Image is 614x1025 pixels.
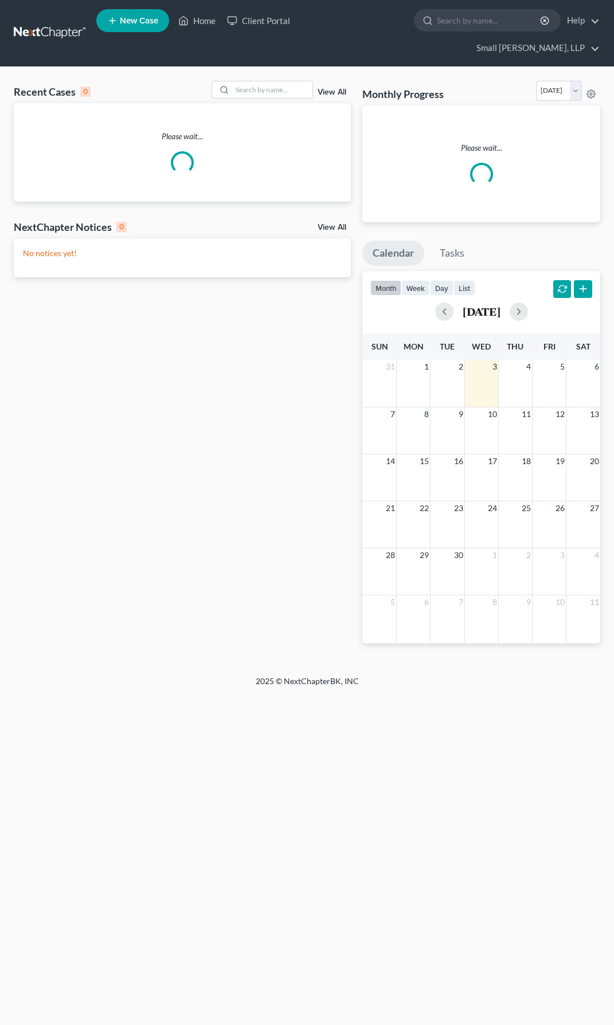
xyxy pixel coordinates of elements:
span: Fri [543,341,556,351]
a: Home [173,10,221,31]
a: Calendar [362,241,424,266]
div: NextChapter Notices [14,220,127,234]
span: 3 [491,360,498,374]
span: 7 [389,407,396,421]
span: 5 [389,595,396,609]
span: 30 [453,548,464,562]
button: week [401,280,430,296]
p: No notices yet! [23,248,342,259]
span: 13 [589,407,600,421]
span: Tue [440,341,455,351]
span: 10 [554,595,566,609]
span: 28 [385,548,396,562]
span: 21 [385,501,396,515]
a: View All [318,88,346,96]
span: Wed [472,341,491,351]
span: 19 [554,454,566,468]
h2: [DATE] [463,305,500,317]
input: Search by name... [232,81,312,98]
span: 15 [419,454,430,468]
span: 22 [419,501,430,515]
span: 9 [525,595,532,609]
a: View All [318,223,346,231]
span: 1 [491,548,498,562]
span: 7 [457,595,464,609]
span: 6 [593,360,600,374]
span: 27 [589,501,600,515]
span: 31 [385,360,396,374]
div: 0 [80,87,91,97]
a: Client Portal [221,10,296,31]
span: 23 [453,501,464,515]
span: 4 [593,548,600,562]
span: New Case [120,17,158,25]
span: 20 [589,454,600,468]
span: Sun [371,341,388,351]
span: 24 [487,501,498,515]
button: day [430,280,453,296]
span: 9 [457,407,464,421]
a: Help [561,10,600,31]
span: Mon [404,341,424,351]
span: 26 [554,501,566,515]
span: 12 [554,407,566,421]
p: Please wait... [371,142,591,154]
span: Thu [507,341,523,351]
span: 29 [419,548,430,562]
button: list [453,280,475,296]
p: Please wait... [14,131,351,142]
span: 17 [487,454,498,468]
span: 16 [453,454,464,468]
span: 14 [385,454,396,468]
span: 11 [521,407,532,421]
div: 0 [116,222,127,232]
span: 25 [521,501,532,515]
a: Small [PERSON_NAME], LLP [471,38,600,58]
span: 8 [423,407,430,421]
a: Tasks [429,241,475,266]
span: 3 [559,548,566,562]
span: 10 [487,407,498,421]
input: Search by name... [437,10,542,31]
span: 18 [521,454,532,468]
span: 11 [589,595,600,609]
span: 8 [491,595,498,609]
div: Recent Cases [14,85,91,99]
span: 5 [559,360,566,374]
span: Sat [576,341,590,351]
div: 2025 © NextChapterBK, INC [32,676,582,696]
span: 2 [525,548,532,562]
button: month [370,280,401,296]
h3: Monthly Progress [362,87,444,101]
span: 2 [457,360,464,374]
span: 6 [423,595,430,609]
span: 4 [525,360,532,374]
span: 1 [423,360,430,374]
